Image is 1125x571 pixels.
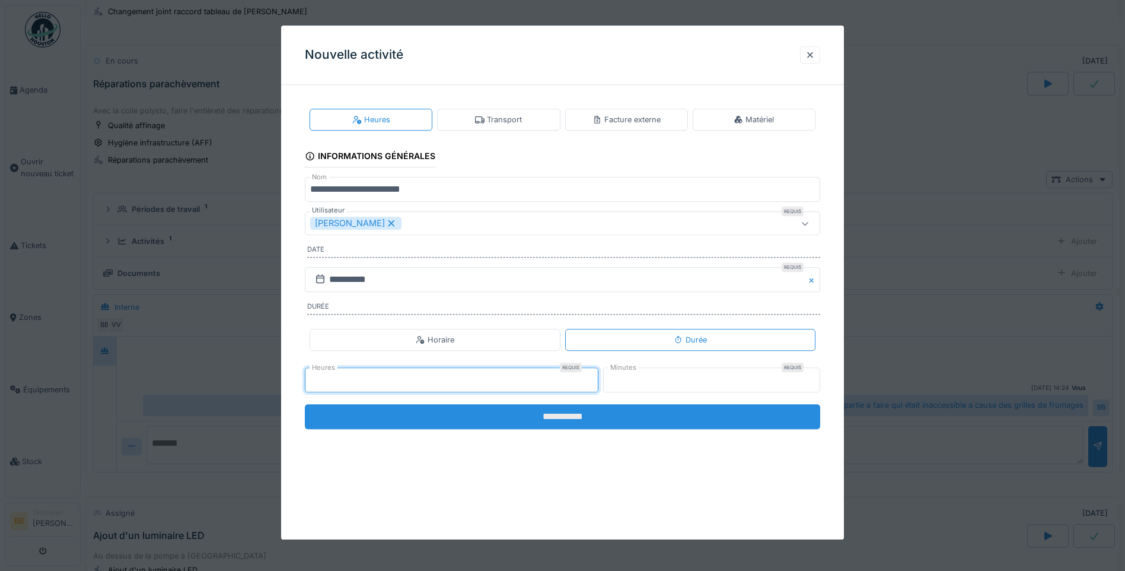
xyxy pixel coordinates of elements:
label: Durée [307,302,820,315]
div: Durée [674,334,707,345]
div: [PERSON_NAME] [310,217,401,230]
div: Requis [782,207,804,217]
h3: Nouvelle activité [305,47,403,62]
div: Requis [560,363,582,372]
div: Facture externe [592,114,661,125]
div: Horaire [416,334,454,345]
div: Matériel [734,114,774,125]
button: Close [807,267,820,292]
label: Minutes [608,363,639,373]
div: Heures [352,114,390,125]
label: Utilisateur [310,206,347,216]
div: Informations générales [305,147,435,167]
div: Requis [782,262,804,272]
label: Heures [310,363,337,373]
div: Transport [475,114,522,125]
label: Nom [310,173,329,183]
div: Requis [782,363,804,372]
label: Date [307,245,820,258]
